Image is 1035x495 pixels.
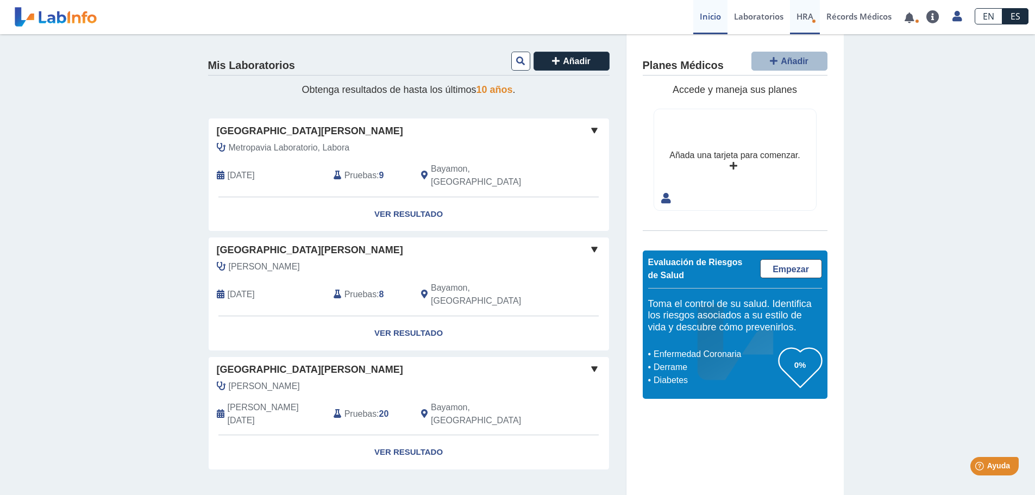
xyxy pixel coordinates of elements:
a: EN [975,8,1002,24]
span: Pruebas [344,288,377,301]
a: Ver Resultado [209,316,609,350]
span: HRA [796,11,813,22]
span: 2025-08-21 [228,169,255,182]
div: : [325,401,413,427]
span: Accede y maneja sus planes [673,84,797,95]
li: Enfermedad Coronaria [651,348,779,361]
h3: 0% [779,358,822,372]
span: 2025-01-24 [228,401,325,427]
span: 2025-04-22 [228,288,255,301]
li: Derrame [651,361,779,374]
span: Berrios Marcano, Rafael [229,380,300,393]
a: Empezar [760,259,822,278]
span: Bayamon, PR [431,401,551,427]
b: 9 [379,171,384,180]
div: : [325,281,413,308]
iframe: Help widget launcher [938,453,1023,483]
span: 10 años [476,84,513,95]
span: [GEOGRAPHIC_DATA][PERSON_NAME] [217,243,403,258]
b: 20 [379,409,389,418]
span: [GEOGRAPHIC_DATA][PERSON_NAME] [217,124,403,139]
span: Bayamon, PR [431,281,551,308]
span: Metropavia Laboratorio, Labora [229,141,350,154]
span: Añadir [781,57,808,66]
b: 8 [379,290,384,299]
h4: Mis Laboratorios [208,59,295,72]
span: Gonzalez Rosario, Rafael [229,260,300,273]
h4: Planes Médicos [643,59,724,72]
div: : [325,162,413,189]
div: Añada una tarjeta para comenzar. [669,149,800,162]
li: Diabetes [651,374,779,387]
button: Añadir [751,52,827,71]
a: Ver Resultado [209,197,609,231]
span: Pruebas [344,408,377,421]
span: Empezar [773,265,809,274]
span: Bayamon, PR [431,162,551,189]
span: Añadir [563,57,591,66]
span: Evaluación de Riesgos de Salud [648,258,743,280]
a: ES [1002,8,1028,24]
span: [GEOGRAPHIC_DATA][PERSON_NAME] [217,362,403,377]
button: Añadir [534,52,610,71]
h5: Toma el control de su salud. Identifica los riesgos asociados a su estilo de vida y descubre cómo... [648,298,822,334]
a: Ver Resultado [209,435,609,469]
span: Pruebas [344,169,377,182]
span: Obtenga resultados de hasta los últimos . [302,84,515,95]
